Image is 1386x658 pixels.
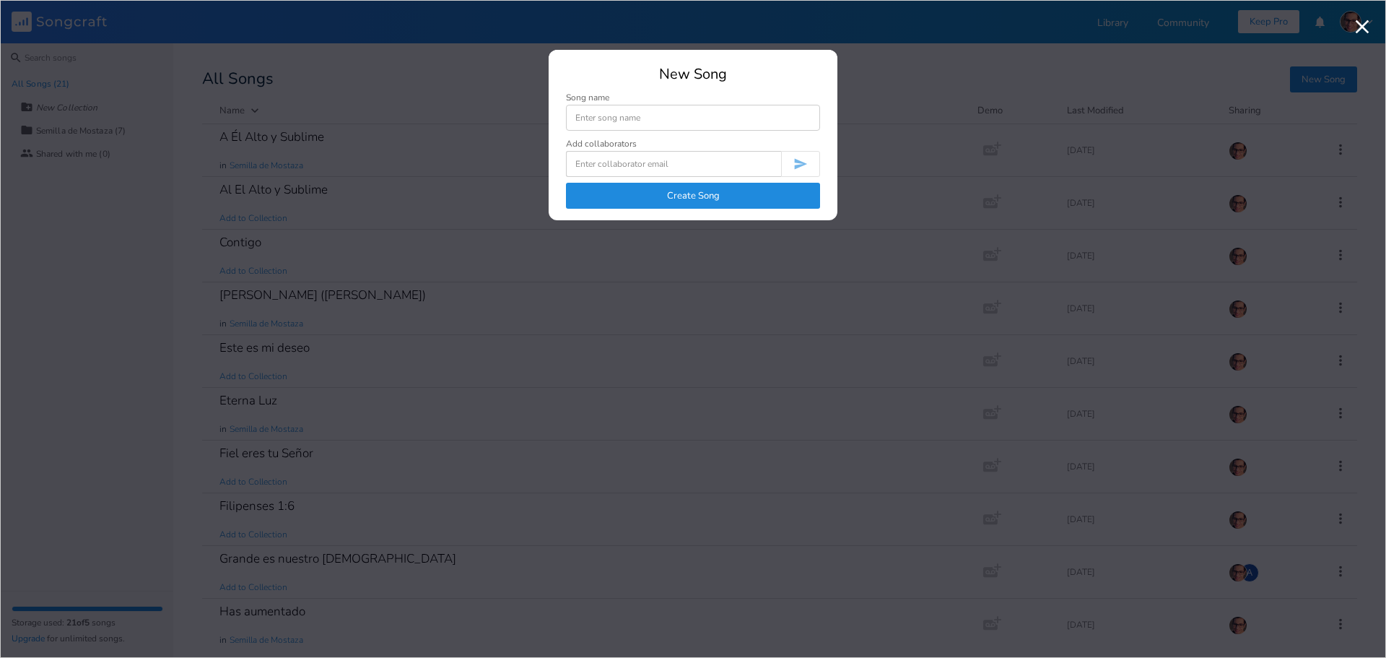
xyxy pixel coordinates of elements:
input: Enter collaborator email [566,151,781,177]
button: Invite [781,151,820,177]
div: Add collaborators [566,139,637,148]
div: New Song [566,67,820,82]
div: Song name [566,93,820,102]
button: Create Song [566,183,820,209]
input: Enter song name [566,105,820,131]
